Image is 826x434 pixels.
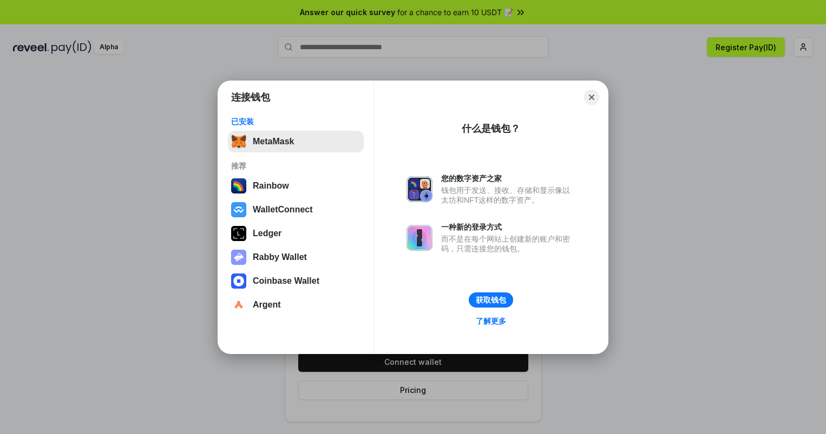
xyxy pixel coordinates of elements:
h1: 连接钱包 [231,91,270,104]
button: Rainbow [228,175,364,197]
img: svg+xml,%3Csvg%20width%3D%22120%22%20height%3D%22120%22%20viewBox%3D%220%200%20120%20120%22%20fil... [231,178,246,193]
button: Rabby Wallet [228,246,364,268]
img: svg+xml,%3Csvg%20xmlns%3D%22http%3A%2F%2Fwww.w3.org%2F2000%2Fsvg%22%20width%3D%2228%22%20height%3... [231,226,246,241]
div: Argent [253,300,281,310]
a: 了解更多 [469,314,513,328]
button: Close [584,90,599,105]
button: 获取钱包 [469,292,513,308]
div: 一种新的登录方式 [441,222,575,232]
div: Ledger [253,229,281,238]
div: Rabby Wallet [253,252,307,262]
div: 而不是在每个网站上创建新的账户和密码，只需连接您的钱包。 [441,234,575,253]
div: 已安装 [231,117,360,126]
img: svg+xml,%3Csvg%20xmlns%3D%22http%3A%2F%2Fwww.w3.org%2F2000%2Fsvg%22%20fill%3D%22none%22%20viewBox... [231,250,246,265]
img: svg+xml,%3Csvg%20width%3D%2228%22%20height%3D%2228%22%20viewBox%3D%220%200%2028%2028%22%20fill%3D... [231,202,246,217]
img: svg+xml,%3Csvg%20width%3D%2228%22%20height%3D%2228%22%20viewBox%3D%220%200%2028%2028%22%20fill%3D... [231,297,246,312]
div: 推荐 [231,161,360,171]
button: Argent [228,294,364,316]
div: 您的数字资产之家 [441,173,575,183]
button: Coinbase Wallet [228,270,364,292]
img: svg+xml,%3Csvg%20fill%3D%22none%22%20height%3D%2233%22%20viewBox%3D%220%200%2035%2033%22%20width%... [231,134,246,149]
img: svg+xml,%3Csvg%20width%3D%2228%22%20height%3D%2228%22%20viewBox%3D%220%200%2028%2028%22%20fill%3D... [231,273,246,289]
div: 钱包用于发送、接收、存储和显示像以太坊和NFT这样的数字资产。 [441,185,575,205]
img: svg+xml,%3Csvg%20xmlns%3D%22http%3A%2F%2Fwww.w3.org%2F2000%2Fsvg%22%20fill%3D%22none%22%20viewBox... [407,225,432,251]
button: MetaMask [228,131,364,152]
div: Coinbase Wallet [253,276,319,286]
div: WalletConnect [253,205,313,215]
button: WalletConnect [228,199,364,221]
button: Ledger [228,223,364,244]
div: 获取钱包 [476,295,506,305]
div: MetaMask [253,137,294,146]
div: Rainbow [253,181,289,191]
div: 什么是钱包？ [462,122,520,135]
div: 了解更多 [476,316,506,326]
img: svg+xml,%3Csvg%20xmlns%3D%22http%3A%2F%2Fwww.w3.org%2F2000%2Fsvg%22%20fill%3D%22none%22%20viewBox... [407,176,432,202]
